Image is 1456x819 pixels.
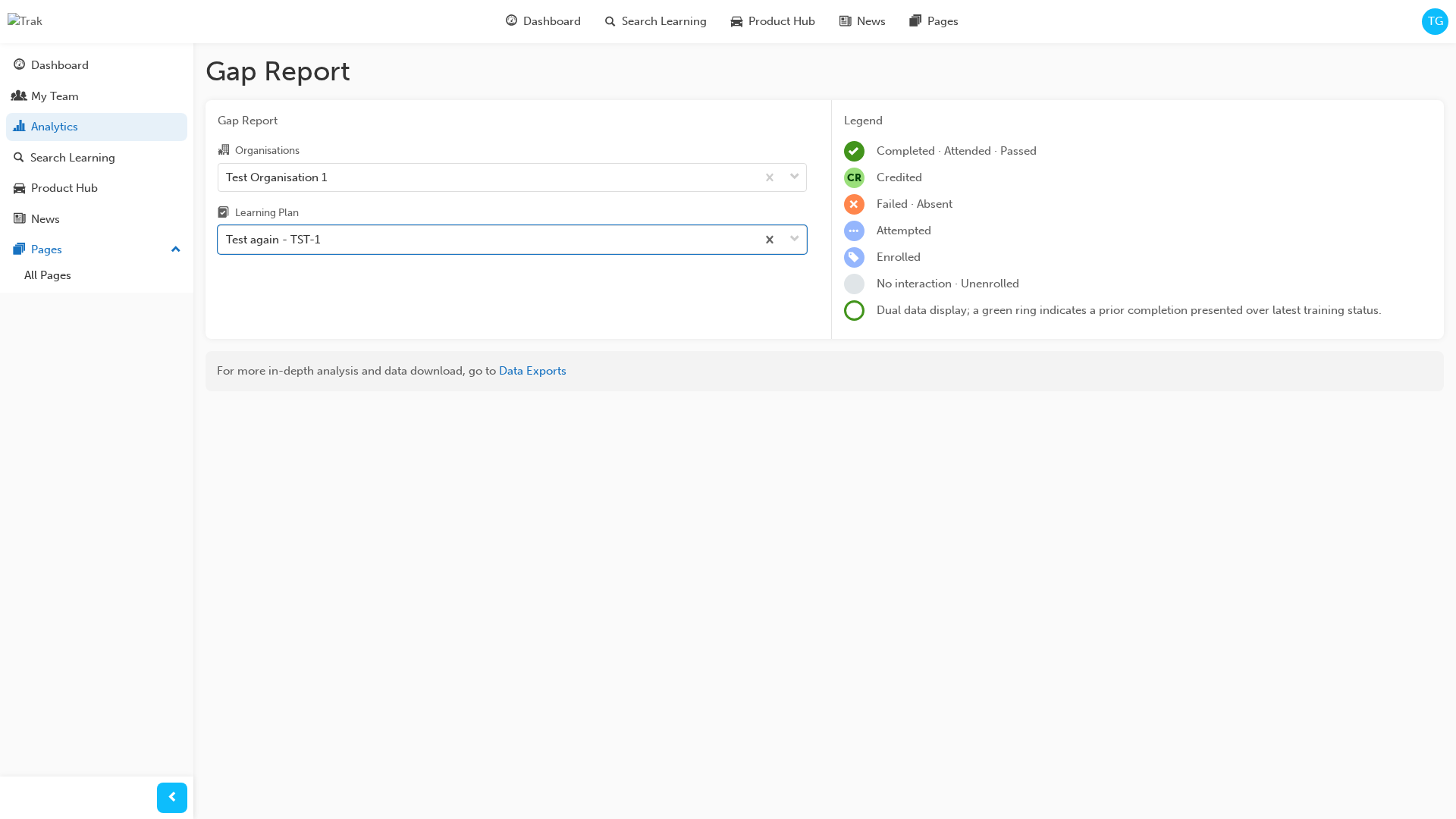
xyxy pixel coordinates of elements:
[789,230,800,249] span: down-icon
[30,149,115,167] div: Search Learning
[494,6,593,37] a: guage-iconDashboard
[31,180,98,197] div: Product Hub
[731,12,742,31] span: car-icon
[14,90,25,104] span: people-icon
[927,13,959,30] span: Pages
[789,168,800,187] span: down-icon
[14,59,25,73] span: guage-icon
[877,303,1382,317] span: Dual data display; a green ring indicates a prior completion presented over latest training status.
[898,6,971,37] a: pages-iconPages
[31,57,89,74] div: Dashboard
[218,112,807,130] span: Gap Report
[226,168,327,186] div: Test Organisation 1
[506,12,517,31] span: guage-icon
[217,362,1432,380] div: For more in-depth analysis and data download, go to
[877,144,1037,158] span: Completed · Attended · Passed
[877,171,922,184] span: Credited
[877,197,952,211] span: Failed · Absent
[31,241,62,259] div: Pages
[844,247,864,268] span: learningRecordVerb_ENROLL-icon
[6,49,187,236] button: DashboardMy TeamAnalyticsSearch LearningProduct HubNews
[235,206,299,221] div: Learning Plan
[1428,13,1443,30] span: TG
[14,121,25,134] span: chart-icon
[748,13,815,30] span: Product Hub
[6,52,187,80] a: Dashboard
[6,236,187,264] button: Pages
[499,364,566,378] a: Data Exports
[877,250,921,264] span: Enrolled
[6,83,187,111] a: My Team
[844,168,864,188] span: null-icon
[31,211,60,228] div: News
[14,213,25,227] span: news-icon
[844,112,1432,130] div: Legend
[6,144,187,172] a: Search Learning
[171,240,181,260] span: up-icon
[8,13,42,30] img: Trak
[226,231,320,249] div: Test again - TST-1
[14,243,25,257] span: pages-icon
[877,224,931,237] span: Attempted
[1422,8,1448,35] button: TG
[523,13,581,30] span: Dashboard
[844,194,864,215] span: learningRecordVerb_FAIL-icon
[827,6,898,37] a: news-iconNews
[910,12,921,31] span: pages-icon
[6,113,187,141] a: Analytics
[206,55,1444,88] h1: Gap Report
[844,221,864,241] span: learningRecordVerb_ATTEMPT-icon
[844,274,864,294] span: learningRecordVerb_NONE-icon
[218,144,229,158] span: organisation-icon
[844,141,864,162] span: learningRecordVerb_COMPLETE-icon
[605,12,616,31] span: search-icon
[31,88,79,105] div: My Team
[14,182,25,196] span: car-icon
[593,6,719,37] a: search-iconSearch Learning
[877,277,1019,290] span: No interaction · Unenrolled
[167,789,178,808] span: prev-icon
[235,143,300,158] div: Organisations
[6,206,187,234] a: News
[622,13,707,30] span: Search Learning
[839,12,851,31] span: news-icon
[719,6,827,37] a: car-iconProduct Hub
[18,264,187,287] a: All Pages
[857,13,886,30] span: News
[6,174,187,202] a: Product Hub
[218,207,229,221] span: learningplan-icon
[14,152,24,165] span: search-icon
